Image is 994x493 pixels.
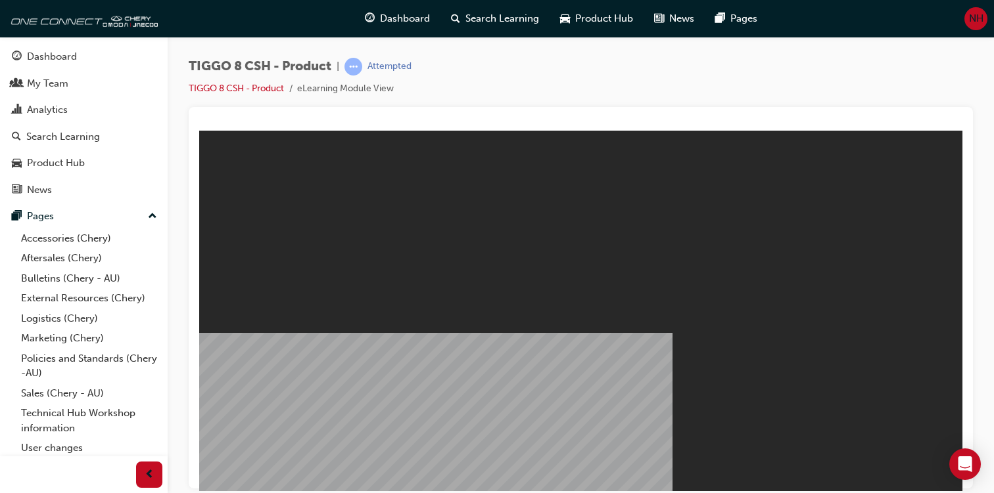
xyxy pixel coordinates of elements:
button: DashboardMy TeamAnalyticsSearch LearningProduct HubNews [5,42,162,204]
a: Logistics (Chery) [16,309,162,329]
a: Policies and Standards (Chery -AU) [16,349,162,383]
span: Product Hub [575,11,633,26]
a: search-iconSearch Learning [440,5,550,32]
span: pages-icon [12,211,22,223]
a: guage-iconDashboard [354,5,440,32]
button: Pages [5,204,162,228]
span: prev-icon [145,467,154,483]
a: TIGGO 8 CSH - Product [189,83,284,94]
div: My Team [27,76,68,91]
img: oneconnect [7,5,158,32]
a: News [5,178,162,202]
a: Technical Hub Workshop information [16,403,162,438]
div: Search Learning [26,129,100,144]
a: External Resources (Chery) [16,288,162,309]
a: Accessories (Chery) [16,228,162,249]
span: people-icon [12,78,22,90]
a: car-iconProduct Hub [550,5,644,32]
a: Marketing (Chery) [16,328,162,349]
a: Sales (Chery - AU) [16,383,162,404]
span: search-icon [12,131,21,143]
span: news-icon [654,11,664,27]
span: car-icon [560,11,570,27]
div: Dashboard [27,49,77,64]
span: TIGGO 8 CSH - Product [189,59,331,74]
a: Search Learning [5,125,162,149]
span: learningRecordVerb_ATTEMPT-icon [344,58,362,75]
span: up-icon [148,208,157,225]
li: eLearning Module View [297,81,394,96]
span: | [337,59,339,74]
span: News [669,11,694,26]
span: Dashboard [380,11,430,26]
a: pages-iconPages [705,5,768,32]
div: Product Hub [27,156,85,171]
a: Aftersales (Chery) [16,248,162,268]
span: Pages [730,11,757,26]
a: news-iconNews [644,5,705,32]
span: NH [969,11,983,26]
a: Product Hub [5,151,162,175]
a: Analytics [5,98,162,122]
div: Analytics [27,102,68,118]
iframe: To enrich screen reader interactions, please activate Accessibility in Grammarly extension settings [199,131,962,491]
a: My Team [5,72,162,96]
span: guage-icon [365,11,375,27]
button: NH [964,7,987,30]
span: car-icon [12,158,22,169]
div: Attempted [367,60,412,73]
span: pages-icon [715,11,725,27]
div: Pages [27,209,54,224]
a: Dashboard [5,45,162,69]
div: News [27,182,52,198]
div: Open Intercom Messenger [949,448,981,480]
a: Bulletins (Chery - AU) [16,268,162,289]
span: Search Learning [465,11,539,26]
span: news-icon [12,184,22,196]
span: search-icon [451,11,460,27]
span: chart-icon [12,104,22,116]
span: guage-icon [12,51,22,63]
a: User changes [16,438,162,458]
